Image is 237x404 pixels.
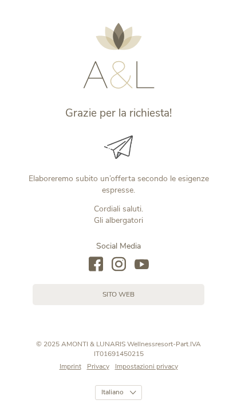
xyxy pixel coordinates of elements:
[33,284,204,305] a: sito web
[102,290,135,299] span: sito web
[36,339,173,349] span: © 2025 AMONTI & LUNARIS Wellnessresort
[115,362,178,371] a: Impostazioni privacy
[112,257,126,273] a: instagram
[173,339,176,349] span: -
[65,106,172,121] span: Grazie per la richiesta!
[23,203,214,226] p: Cordiali saluti. Gli albergatori
[94,339,202,358] span: Part.IVA IT01691450215
[87,362,109,371] span: Privacy
[96,241,141,251] span: Social Media
[135,257,149,273] a: youtube
[87,362,115,371] a: Privacy
[83,23,155,89] img: AMONTI & LUNARIS Wellnessresort
[104,135,133,159] img: Grazie per la richiesta!
[23,173,214,195] p: Elaboreremo subito un’offerta secondo le esigenze espresse.
[60,362,87,371] a: Imprint
[115,362,178,371] span: Impostazioni privacy
[89,257,103,273] a: facebook
[60,362,81,371] span: Imprint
